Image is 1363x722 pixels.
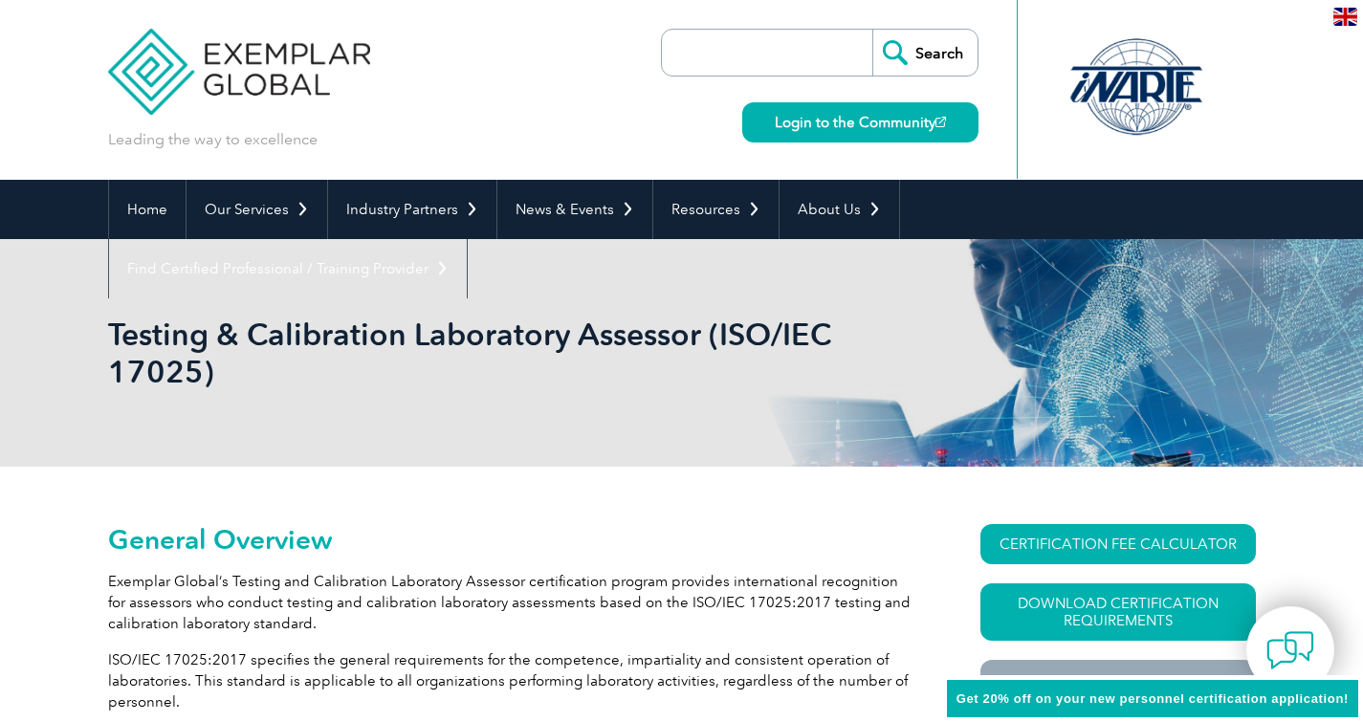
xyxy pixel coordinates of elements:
[653,180,779,239] a: Resources
[956,691,1349,706] span: Get 20% off on your new personnel certification application!
[108,649,912,712] p: ISO/IEC 17025:2017 specifies the general requirements for the competence, impartiality and consis...
[108,524,912,555] h2: General Overview
[497,180,652,239] a: News & Events
[780,180,899,239] a: About Us
[108,571,912,634] p: Exemplar Global’s Testing and Calibration Laboratory Assessor certification program provides inte...
[108,316,843,390] h1: Testing & Calibration Laboratory Assessor (ISO/IEC 17025)
[1333,8,1357,26] img: en
[980,524,1256,564] a: CERTIFICATION FEE CALCULATOR
[742,102,978,142] a: Login to the Community
[1266,626,1314,674] img: contact-chat.png
[108,129,318,150] p: Leading the way to excellence
[872,30,978,76] input: Search
[187,180,327,239] a: Our Services
[109,239,467,298] a: Find Certified Professional / Training Provider
[935,117,946,127] img: open_square.png
[328,180,496,239] a: Industry Partners
[980,583,1256,641] a: Download Certification Requirements
[109,180,186,239] a: Home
